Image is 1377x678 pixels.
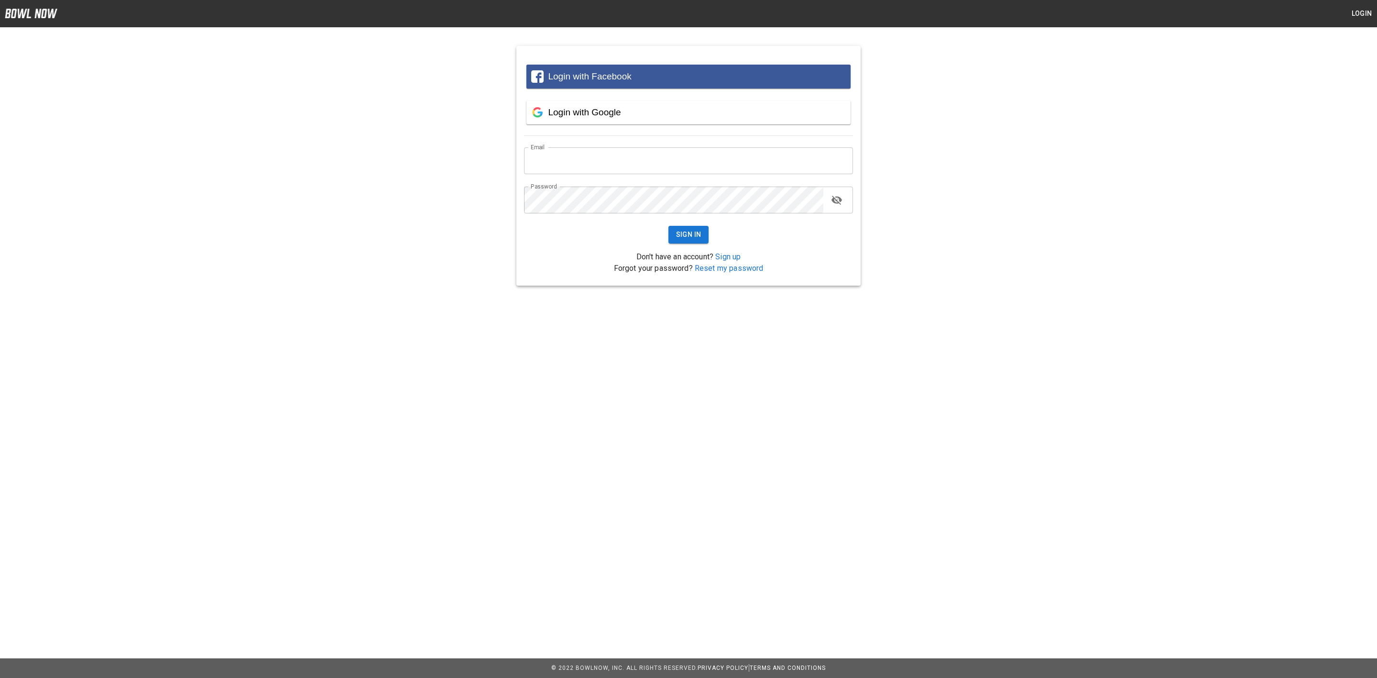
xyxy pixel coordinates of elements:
[526,65,851,89] button: Login with Facebook
[698,665,748,671] a: Privacy Policy
[548,71,631,81] span: Login with Facebook
[524,251,853,263] p: Don't have an account?
[526,100,851,124] button: Login with Google
[668,226,709,244] button: Sign In
[548,107,621,117] span: Login with Google
[1346,5,1377,22] button: Login
[695,264,764,273] a: Reset my password
[5,9,57,18] img: logo
[715,252,741,261] a: Sign up
[827,190,846,210] button: toggle password visibility
[551,665,698,671] span: © 2022 BowlNow, Inc. All Rights Reserved.
[750,665,826,671] a: Terms and Conditions
[524,263,853,274] p: Forgot your password?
